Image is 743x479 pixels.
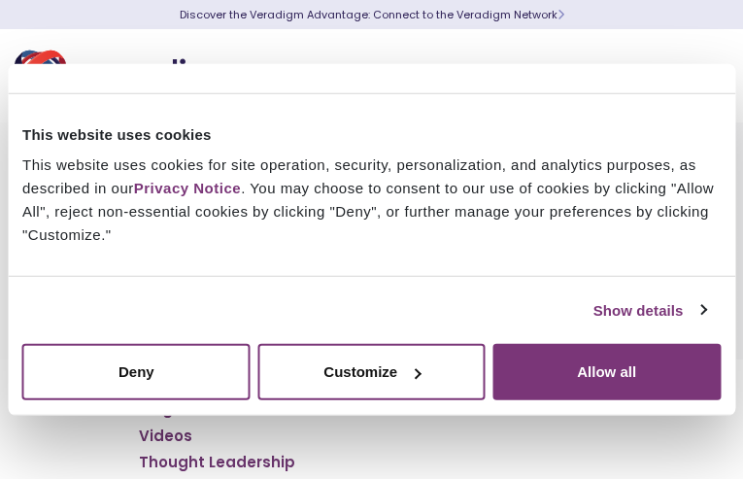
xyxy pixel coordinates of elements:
span: Learn More [557,7,564,22]
div: This website uses cookies [22,122,721,146]
div: This website uses cookies for site operation, security, personalization, and analytics purposes, ... [22,154,721,247]
a: Blog Posts [139,399,220,419]
button: Deny [22,344,251,400]
a: Privacy Notice [134,180,241,196]
button: Toggle Navigation Menu [685,51,714,101]
button: Customize [257,344,486,400]
a: Videos [139,427,192,446]
img: Veradigm logo [15,44,248,108]
a: Discover the Veradigm Advantage: Connect to the Veradigm NetworkLearn More [180,7,564,22]
button: Allow all [492,344,721,400]
a: Show details [593,298,706,322]
a: Thought Leadership [139,453,295,472]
